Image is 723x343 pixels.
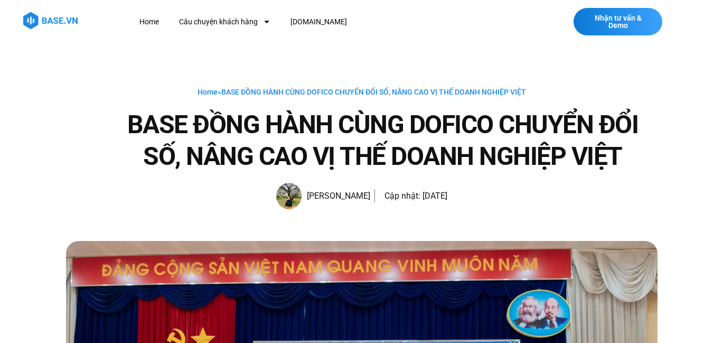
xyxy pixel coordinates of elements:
[584,14,652,29] span: Nhận tư vấn & Demo
[132,12,516,32] nav: Menu
[276,183,370,209] a: Picture of Đoàn Đức [PERSON_NAME]
[574,8,662,35] a: Nhận tư vấn & Demo
[422,191,447,201] time: [DATE]
[384,191,420,201] span: Cập nhật:
[132,12,167,32] a: Home
[108,109,658,172] h1: BASE ĐỒNG HÀNH CÙNG DOFICO CHUYỂN ĐỔI SỐ, NÂNG CAO VỊ THẾ DOANH NGHIỆP VIỆT
[198,88,526,96] span: »
[221,88,526,96] span: BASE ĐỒNG HÀNH CÙNG DOFICO CHUYỂN ĐỔI SỐ, NÂNG CAO VỊ THẾ DOANH NGHIỆP VIỆT
[171,12,278,32] a: Câu chuyện khách hàng
[283,12,355,32] a: [DOMAIN_NAME]
[302,189,370,203] span: [PERSON_NAME]
[276,183,302,209] img: Picture of Đoàn Đức
[198,88,218,96] a: Home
